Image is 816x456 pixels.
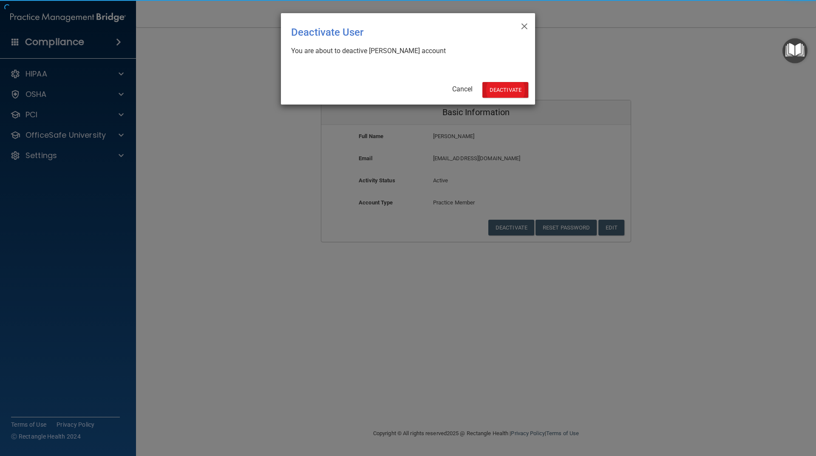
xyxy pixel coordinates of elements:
[482,82,528,98] button: Deactivate
[291,20,490,45] div: Deactivate User
[291,46,518,56] div: You are about to deactive [PERSON_NAME] account
[782,38,807,63] button: Open Resource Center
[452,85,473,93] a: Cancel
[521,17,528,34] span: ×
